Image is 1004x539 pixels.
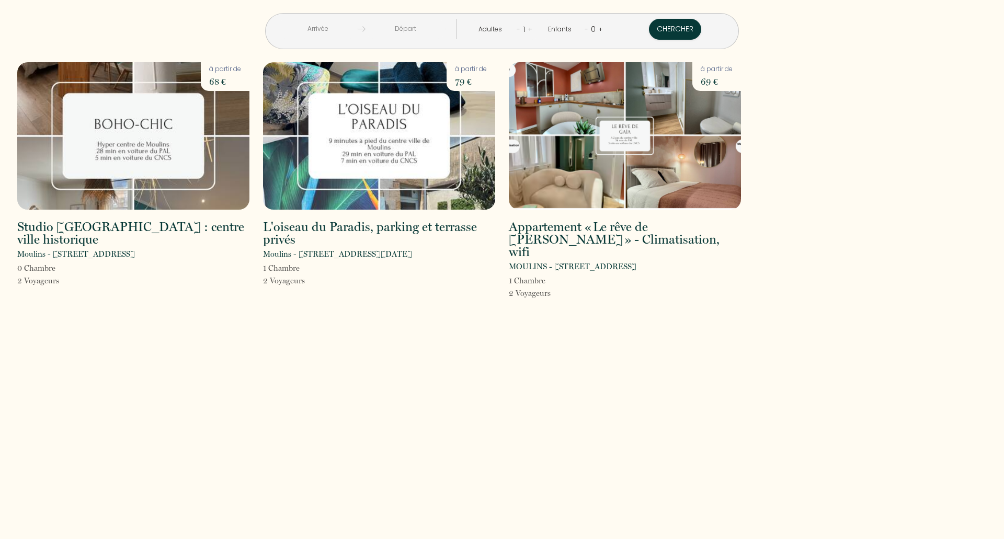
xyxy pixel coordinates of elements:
p: 2 Voyageur [263,274,305,287]
img: rental-image [17,62,249,210]
p: 0 Chambre [17,262,59,274]
h2: L'oiseau du Paradis, parking et terrasse privés [263,221,495,246]
p: Moulins - [STREET_ADDRESS] [17,248,135,260]
p: 79 € [455,74,487,89]
span: s [56,276,59,285]
p: à partir de [455,64,487,74]
p: 1 Chambre [509,274,551,287]
p: 68 € [209,74,241,89]
img: guests [358,25,366,33]
div: 0 [588,21,598,38]
div: Adultes [478,25,506,35]
a: + [528,24,532,34]
p: à partir de [701,64,733,74]
div: 1 [520,21,528,38]
a: + [598,24,603,34]
img: rental-image [509,62,741,210]
p: Moulins - [STREET_ADDRESS][DATE] [263,248,412,260]
a: - [585,24,588,34]
p: 2 Voyageur [509,287,551,300]
p: MOULINS - [STREET_ADDRESS] [509,260,636,273]
button: Chercher [649,19,701,40]
h2: Studio [GEOGRAPHIC_DATA] : centre ville historique [17,221,249,246]
span: s [302,276,305,285]
input: Arrivée [278,19,358,39]
p: à partir de [209,64,241,74]
p: 1 Chambre [263,262,305,274]
p: 69 € [701,74,733,89]
img: rental-image [263,62,495,210]
h2: Appartement « Le rêve de [PERSON_NAME] » - Climatisation, wifi [509,221,741,258]
div: Enfants [548,25,575,35]
p: 2 Voyageur [17,274,59,287]
input: Départ [366,19,446,39]
a: - [517,24,520,34]
span: s [547,289,551,298]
